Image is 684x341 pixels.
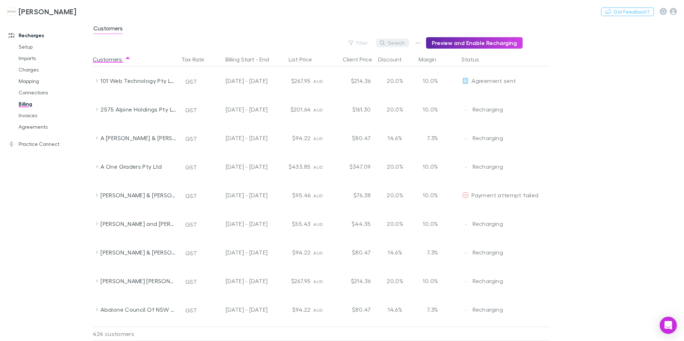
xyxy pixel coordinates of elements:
span: Recharging [473,277,503,284]
img: Recharging [462,278,469,285]
div: A [PERSON_NAME] & [PERSON_NAME]GST[DATE] - [DATE]$94.22AUD$80.4714.6%7.3%EditRechargingRecharging [93,124,553,152]
div: [PERSON_NAME] & [PERSON_NAME] [101,181,176,209]
button: GST [182,190,200,202]
div: 101 Web Technology Pty LtdGST[DATE] - [DATE]$267.95AUD$214.3620.0%10.0%EditAgreement sent [93,66,553,95]
button: GST [182,276,200,287]
div: [DATE] - [DATE] [209,295,268,324]
a: Agreements [11,121,97,133]
button: GST [182,247,200,259]
img: Recharging [462,249,469,257]
button: GST [182,305,200,316]
button: GST [182,219,200,230]
div: Margin [419,52,445,66]
span: AUD [313,79,323,84]
div: $267.95 [270,267,313,295]
span: Recharging [473,134,503,141]
div: $55.43 [270,209,313,238]
span: AUD [313,136,323,141]
p: 7.3% [419,248,438,257]
div: 14.6% [373,238,416,267]
div: [DATE] - [DATE] [209,181,268,209]
span: Recharging [473,163,503,170]
p: 10.0% [419,76,438,85]
div: $76.38 [331,181,373,209]
div: 20.0% [373,95,416,124]
div: [DATE] - [DATE] [209,267,268,295]
img: Recharging [462,307,469,314]
div: [DATE] - [DATE] [209,152,268,181]
span: AUD [313,222,323,227]
a: Imports [11,53,97,64]
span: AUD [313,307,323,313]
button: Client Price [343,52,381,66]
span: Payment attempt failed [472,192,538,198]
img: Hales Douglass's Logo [7,7,16,16]
a: [PERSON_NAME] [3,3,80,20]
img: Recharging [462,221,469,228]
div: 14.6% [373,295,416,324]
button: GST [182,76,200,87]
div: $214.36 [331,66,373,95]
a: Recharges [1,30,97,41]
div: [DATE] - [DATE] [209,238,268,267]
div: [PERSON_NAME] [PERSON_NAME]GST[DATE] - [DATE]$267.95AUD$214.3620.0%10.0%EditRechargingRecharging [93,267,553,295]
div: $201.64 [270,95,313,124]
p: 10.0% [419,219,438,228]
span: Recharging [473,249,503,256]
div: [PERSON_NAME] & [PERSON_NAME]GST[DATE] - [DATE]$95.46AUD$76.3820.0%10.0%EditPayment attempt failed [93,181,553,209]
div: [PERSON_NAME] & [PERSON_NAME] & [PERSON_NAME] & [PERSON_NAME]GST[DATE] - [DATE]$94.22AUD$80.4714.... [93,238,553,267]
div: A One Graders Pty Ltd [101,152,176,181]
button: GST [182,104,200,116]
button: Billing Start - End [225,52,278,66]
div: $94.22 [270,295,313,324]
div: $94.22 [270,238,313,267]
button: Got Feedback? [601,8,654,16]
button: Status [461,52,488,66]
div: [PERSON_NAME] & [PERSON_NAME] & [PERSON_NAME] & [PERSON_NAME] [101,238,176,267]
span: Recharging [473,306,503,313]
span: AUD [313,107,323,113]
h3: [PERSON_NAME] [19,7,76,16]
div: 101 Web Technology Pty Ltd [101,66,176,95]
div: $44.35 [331,209,373,238]
div: $95.46 [270,181,313,209]
button: List Price [289,52,321,66]
div: $94.22 [270,124,313,152]
a: Charges [11,64,97,75]
img: Recharging [462,107,469,114]
div: Abalone Council Of NSW LimitedGST[DATE] - [DATE]$94.22AUD$80.4714.6%7.3%EditRechargingRecharging [93,295,553,324]
div: 2575 Alpine Holdings Pty LtdGST[DATE] - [DATE]$201.64AUD$161.3020.0%10.0%EditRechargingRecharging [93,95,553,124]
button: Tax Rate [181,52,213,66]
div: 14.6% [373,124,416,152]
div: 20.0% [373,267,416,295]
p: 10.0% [419,277,438,285]
button: Discount [378,52,410,66]
div: $80.47 [331,238,373,267]
a: Billing [11,98,97,110]
span: AUD [313,164,323,170]
p: 10.0% [419,191,438,199]
div: [PERSON_NAME] [PERSON_NAME] [101,267,176,295]
a: Mapping [11,75,97,87]
a: Connections [11,87,97,98]
p: 7.3% [419,134,438,142]
div: [DATE] - [DATE] [209,66,268,95]
span: AUD [313,250,323,256]
div: $214.36 [331,267,373,295]
div: 424 customers [93,327,179,341]
div: 2575 Alpine Holdings Pty Ltd [101,95,176,124]
div: [DATE] - [DATE] [209,95,268,124]
div: [PERSON_NAME] and [PERSON_NAME] [101,209,176,238]
p: 10.0% [419,162,438,171]
button: Search [376,39,409,47]
img: Recharging [462,164,469,171]
span: Recharging [473,220,503,227]
div: Open Intercom Messenger [660,317,677,334]
span: AUD [313,279,323,284]
div: 20.0% [373,181,416,209]
p: 10.0% [419,105,438,114]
